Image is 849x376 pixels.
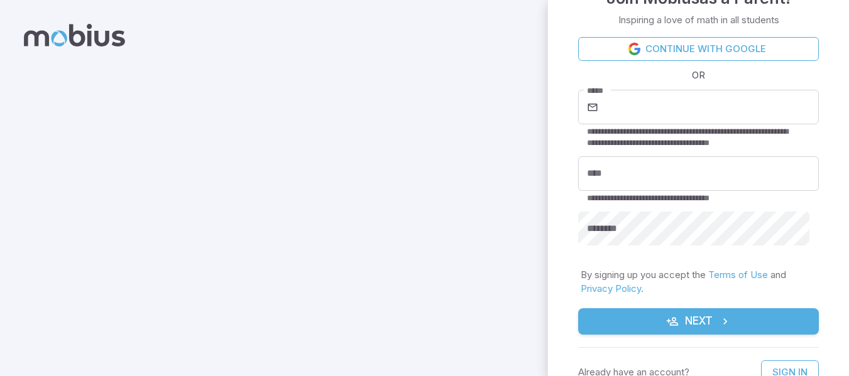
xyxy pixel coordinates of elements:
a: Terms of Use [708,269,768,281]
button: Next [578,308,819,335]
p: Inspiring a love of math in all students [618,13,779,27]
a: Privacy Policy [581,282,641,294]
p: By signing up you accept the and . [581,268,816,296]
a: Continue with Google [578,37,819,61]
span: OR [689,68,708,82]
